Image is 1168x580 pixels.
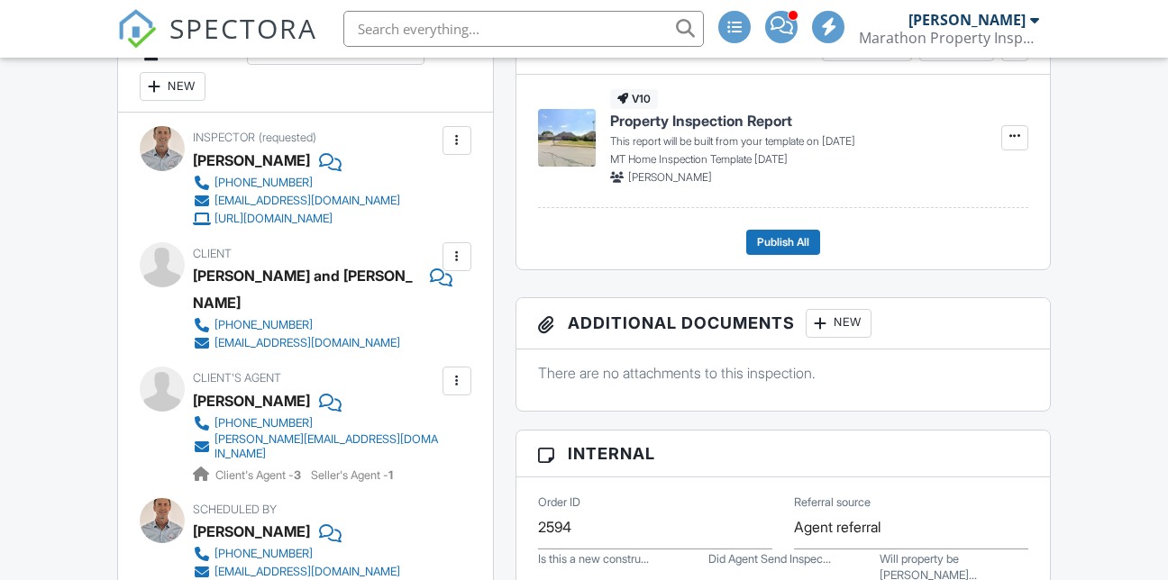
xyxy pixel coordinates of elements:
p: There are no attachments to this inspection. [538,363,1029,383]
label: Order ID [538,494,580,511]
div: [PERSON_NAME] and [PERSON_NAME] [193,262,421,316]
a: SPECTORA [117,24,317,62]
a: [PHONE_NUMBER] [193,174,400,192]
h3: People [118,25,493,113]
div: [PERSON_NAME] [193,518,310,545]
a: [EMAIL_ADDRESS][DOMAIN_NAME] [193,192,400,210]
h3: Additional Documents [516,298,1051,349]
a: [EMAIL_ADDRESS][DOMAIN_NAME] [193,334,438,352]
div: [PERSON_NAME][EMAIL_ADDRESS][DOMAIN_NAME] [214,432,438,461]
span: Scheduled By [193,503,277,516]
span: (requested) [259,131,316,144]
input: Search everything... [343,11,704,47]
div: Marathon Property Inspectors [859,29,1039,47]
div: [PERSON_NAME] [193,147,310,174]
div: [PERSON_NAME] [908,11,1026,29]
div: New [140,72,205,101]
a: [PHONE_NUMBER] [193,316,438,334]
div: [PHONE_NUMBER] [214,176,313,190]
div: [PHONE_NUMBER] [214,547,313,561]
div: [EMAIL_ADDRESS][DOMAIN_NAME] [214,336,400,350]
span: Seller's Agent - [311,468,393,482]
a: [URL][DOMAIN_NAME] [193,210,400,228]
a: [PERSON_NAME] [193,387,310,414]
div: [PHONE_NUMBER] [214,318,313,332]
span: Client's Agent [193,371,281,385]
img: The Best Home Inspection Software - Spectora [117,9,157,49]
span: Client's Agent - [215,468,304,482]
div: [EMAIL_ADDRESS][DOMAIN_NAME] [214,194,400,208]
a: [PHONE_NUMBER] [193,545,400,563]
strong: 3 [294,468,301,482]
strong: 1 [388,468,393,482]
div: [URL][DOMAIN_NAME] [214,212,333,226]
label: Referral source [794,494,871,511]
span: SPECTORA [169,9,317,47]
h3: Internal [516,430,1051,477]
span: Inspector [193,131,255,144]
div: New [806,309,871,338]
div: [EMAIL_ADDRESS][DOMAIN_NAME] [214,565,400,579]
a: [PERSON_NAME][EMAIL_ADDRESS][DOMAIN_NAME] [193,432,438,461]
div: [PHONE_NUMBER] [214,416,313,430]
label: Is this a new construction? [538,551,649,567]
label: Did Agent Send Inspection to MPI? [708,551,831,567]
span: Client [193,247,232,260]
a: [PHONE_NUMBER] [193,414,438,432]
